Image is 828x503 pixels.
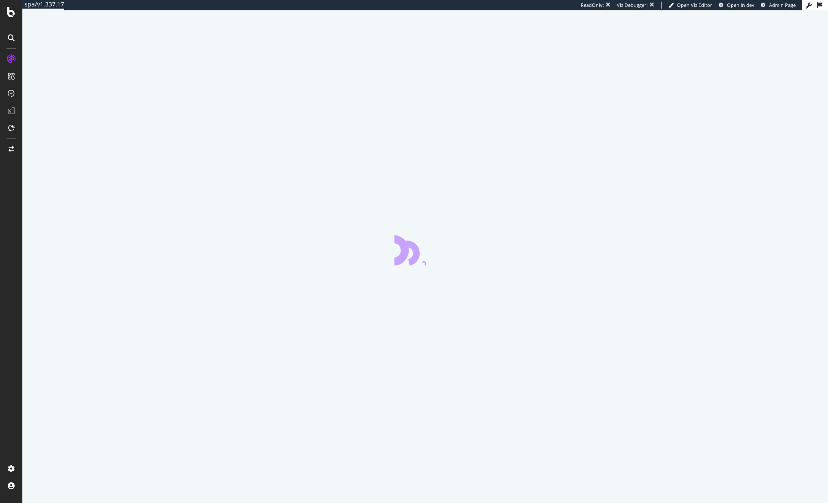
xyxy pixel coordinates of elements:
[761,2,796,9] a: Admin Page
[668,2,712,9] a: Open Viz Editor
[769,2,796,8] span: Admin Page
[727,2,754,8] span: Open in dev
[617,2,648,9] div: Viz Debugger:
[394,235,456,265] div: animation
[719,2,754,9] a: Open in dev
[677,2,712,8] span: Open Viz Editor
[581,2,604,9] div: ReadOnly:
